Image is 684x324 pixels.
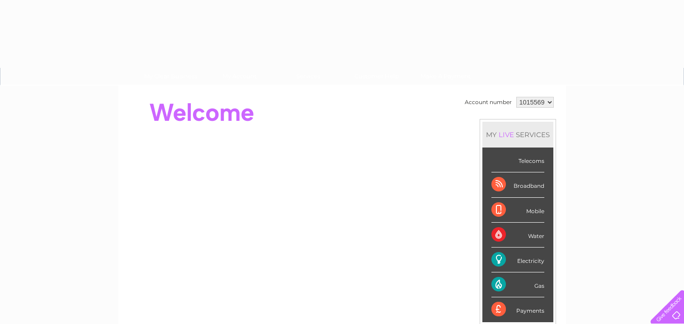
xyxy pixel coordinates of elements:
a: Services [271,68,345,85]
div: Payments [491,297,544,322]
div: LIVE [497,130,516,139]
a: Customer Help [340,68,414,85]
a: Make A Payment [408,68,483,85]
div: Water [491,223,544,248]
td: Account number [462,95,514,110]
div: Mobile [491,198,544,223]
a: My Clear Business [133,68,208,85]
div: Telecoms [491,148,544,172]
div: Broadband [491,172,544,197]
div: Electricity [491,248,544,272]
a: My Account [202,68,277,85]
div: Gas [491,272,544,297]
div: MY SERVICES [482,122,553,148]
